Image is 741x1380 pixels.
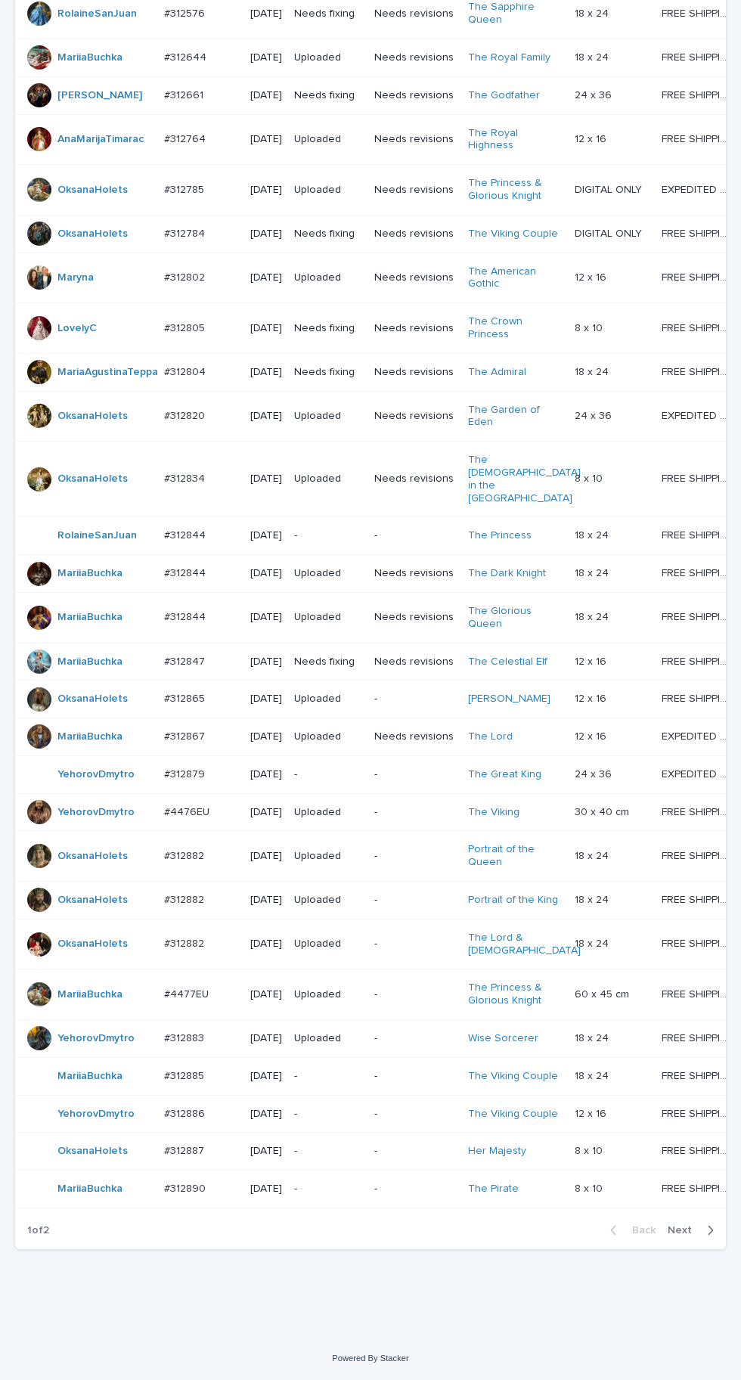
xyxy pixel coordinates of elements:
a: OksanaHolets [57,938,128,950]
p: 24 x 36 [575,86,615,102]
p: #312887 [164,1142,207,1158]
a: MariiaBuchka [57,730,122,743]
p: - [374,768,455,781]
p: Needs revisions [374,567,455,580]
p: - [294,1145,362,1158]
p: #4477EU [164,985,212,1001]
p: - [374,988,455,1001]
p: - [374,693,455,706]
p: [DATE] [250,529,282,542]
p: #312785 [164,181,207,197]
p: [DATE] [250,133,282,146]
a: RolaineSanJuan [57,529,137,542]
p: Uploaded [294,410,362,423]
a: The American Gothic [468,265,563,291]
a: The Viking Couple [468,1070,558,1083]
p: FREE SHIPPING - preview in 1-2 business days, after your approval delivery will take 5-10 b.d. [662,935,734,950]
p: FREE SHIPPING - preview in 1-2 business days, after your approval delivery will take 5-10 b.d. [662,319,734,335]
a: YehorovDmytro [57,768,135,781]
p: [DATE] [250,730,282,743]
p: 18 x 24 [575,363,612,379]
span: Next [668,1225,701,1236]
p: Uploaded [294,567,362,580]
span: Back [623,1225,656,1236]
p: 60 x 45 cm [575,985,632,1001]
p: Uploaded [294,693,362,706]
p: #312844 [164,564,209,580]
a: The Celestial Elf [468,656,547,668]
p: 8 x 10 [575,319,606,335]
a: Portrait of the Queen [468,843,563,869]
p: [DATE] [250,366,282,379]
a: Portrait of the King [468,894,558,907]
p: #312882 [164,891,207,907]
p: [DATE] [250,1108,282,1121]
p: FREE SHIPPING - preview in 1-2 business days, after your approval delivery will take 5-10 b.d. [662,653,734,668]
p: #312847 [164,653,208,668]
p: EXPEDITED SHIPPING - preview in 1 business day; delivery up to 5 business days after your approval. [662,727,734,743]
p: Needs revisions [374,611,455,624]
a: YehorovDmytro [57,1032,135,1045]
p: 12 x 16 [575,653,609,668]
p: 12 x 16 [575,268,609,284]
p: 8 x 10 [575,1180,606,1195]
p: Needs fixing [294,366,362,379]
p: [DATE] [250,473,282,485]
p: 8 x 10 [575,1142,606,1158]
a: YehorovDmytro [57,806,135,819]
p: [DATE] [250,89,282,102]
p: FREE SHIPPING - preview in 1-2 business days, after your approval delivery will take 5-10 b.d. [662,1067,734,1083]
p: - [374,938,455,950]
p: FREE SHIPPING - preview in 1-2 business days, after your approval delivery will take 5-10 b.d. [662,268,734,284]
p: - [294,1183,362,1195]
a: The Dark Knight [468,567,546,580]
a: The Royal Family [468,51,550,64]
p: Uploaded [294,271,362,284]
p: 18 x 24 [575,1067,612,1083]
a: The Garden of Eden [468,404,563,430]
p: - [374,806,455,819]
p: 1 of 2 [15,1212,61,1249]
p: Needs revisions [374,730,455,743]
p: Needs fixing [294,656,362,668]
p: Needs revisions [374,366,455,379]
button: Next [662,1223,726,1237]
p: [DATE] [250,184,282,197]
p: - [294,1108,362,1121]
p: Needs revisions [374,271,455,284]
p: [DATE] [250,322,282,335]
p: [DATE] [250,611,282,624]
a: The Lord & [DEMOGRAPHIC_DATA] [468,932,581,957]
p: 18 x 24 [575,891,612,907]
a: The Admiral [468,366,526,379]
p: [DATE] [250,567,282,580]
p: #312804 [164,363,209,379]
p: #312883 [164,1029,207,1045]
a: OksanaHolets [57,473,128,485]
p: FREE SHIPPING - preview in 1-2 business days, after your approval delivery will take 5-10 b.d. [662,363,734,379]
a: MariiaBuchka [57,567,122,580]
p: EXPEDITED SHIPPING - preview in 1 business day; delivery up to 5 business days after your approval. [662,181,734,197]
p: 18 x 24 [575,5,612,20]
p: 30 x 40 cm [575,803,632,819]
p: #312890 [164,1180,209,1195]
p: - [374,529,455,542]
p: - [374,1145,455,1158]
p: Needs fixing [294,8,362,20]
p: #312844 [164,608,209,624]
p: #4476EU [164,803,212,819]
p: #312805 [164,319,208,335]
p: FREE SHIPPING - preview in 1-2 business days, after your approval delivery will take 5-10 b.d. [662,130,734,146]
p: #312882 [164,847,207,863]
p: 18 x 24 [575,48,612,64]
p: - [374,1070,455,1083]
a: MariaAgustinaTeppa [57,366,158,379]
p: #312661 [164,86,206,102]
p: #312886 [164,1105,208,1121]
p: - [294,1070,362,1083]
a: The Princess & Glorious Knight [468,982,563,1007]
a: The [DEMOGRAPHIC_DATA] in the [GEOGRAPHIC_DATA] [468,454,581,504]
p: Needs fixing [294,322,362,335]
p: FREE SHIPPING - preview in 1-2 business days, after your approval delivery will take 5-10 b.d. [662,48,734,64]
p: Uploaded [294,184,362,197]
